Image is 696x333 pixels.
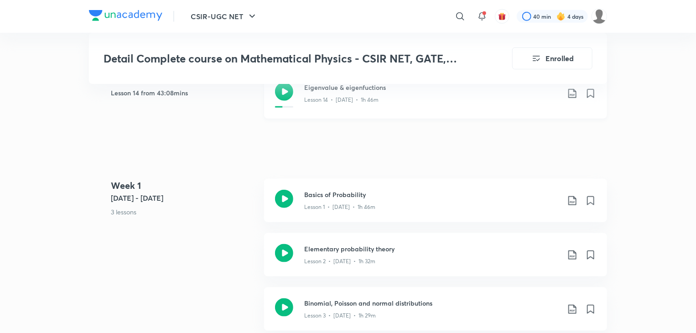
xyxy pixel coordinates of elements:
h5: [DATE] - [DATE] [111,193,257,203]
button: avatar [495,9,509,24]
p: Lesson 14 • [DATE] • 1h 46m [304,96,379,104]
a: Elementary probability theoryLesson 2 • [DATE] • 1h 32m [264,233,607,287]
a: Basics of ProbabilityLesson 1 • [DATE] • 1h 46m [264,179,607,233]
img: avatar [498,12,506,21]
img: streak [556,12,566,21]
h3: Basics of Probability [304,190,560,199]
h3: Eigenvalue & eigenfuctions [304,83,560,92]
a: Eigenvalue & eigenfuctionsLesson 14 • [DATE] • 1h 46m [264,72,607,130]
img: Rai Haldar [592,9,607,24]
button: CSIR-UGC NET [185,7,263,26]
h5: Lesson 14 from 43:08mins [111,88,257,98]
p: Lesson 2 • [DATE] • 1h 32m [304,257,375,265]
h3: Elementary probability theory [304,244,560,254]
button: Enrolled [512,47,592,69]
h3: Binomial, Poisson and normal distributions [304,298,560,308]
h3: Detail Complete course on Mathematical Physics - CSIR NET, GATE, TIFR, JEST, etc [104,52,461,65]
h4: Week 1 [111,179,257,193]
p: Lesson 1 • [DATE] • 1h 46m [304,203,375,211]
a: Company Logo [89,10,162,23]
img: Company Logo [89,10,162,21]
p: Lesson 3 • [DATE] • 1h 29m [304,312,376,320]
p: 3 lessons [111,207,257,217]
